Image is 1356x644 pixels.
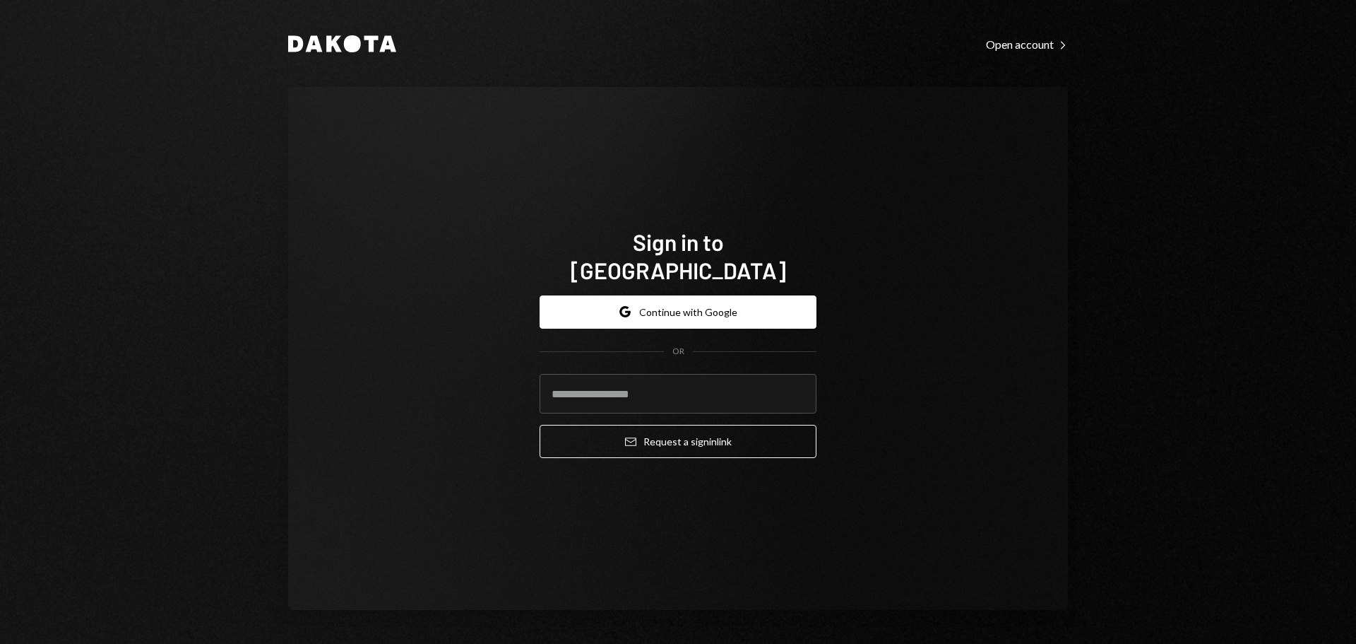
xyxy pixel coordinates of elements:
[986,36,1068,52] a: Open account
[672,346,684,358] div: OR
[986,37,1068,52] div: Open account
[540,425,816,458] button: Request a signinlink
[540,228,816,284] h1: Sign in to [GEOGRAPHIC_DATA]
[540,295,816,329] button: Continue with Google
